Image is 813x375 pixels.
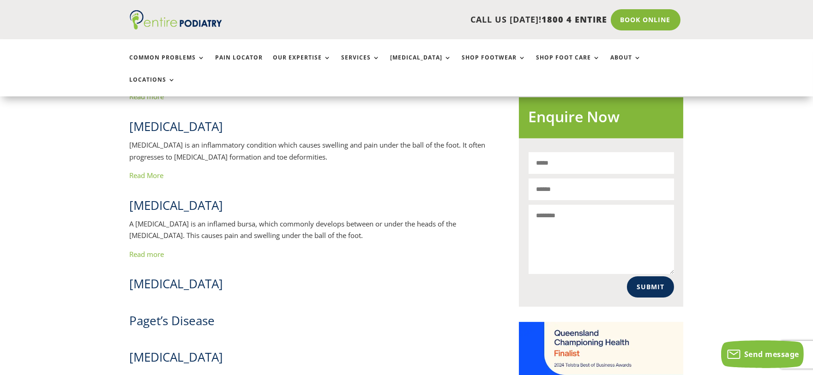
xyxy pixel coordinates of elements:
a: Shop Foot Care [536,54,601,74]
a: Book Online [611,9,681,30]
a: [MEDICAL_DATA] [391,54,452,74]
span: [MEDICAL_DATA] [130,197,223,214]
a: Locations [130,77,176,96]
a: Services [342,54,380,74]
p: CALL US [DATE]! [258,14,608,26]
button: Submit [627,276,674,298]
a: Our Expertise [273,54,331,74]
a: Common Problems [130,54,205,74]
a: Entire Podiatry [130,22,222,31]
span: Paget’s Disease [130,312,215,329]
span: [MEDICAL_DATA] is an inflammatory condition which causes swelling and pain under the ball of the ... [130,140,486,161]
a: Shop Footwear [462,54,526,74]
span: [MEDICAL_DATA] [130,118,223,135]
a: Read more [130,250,164,259]
img: logo (1) [130,10,222,30]
a: About [611,54,642,74]
h2: Enquire Now [528,107,674,132]
span: Send message [744,349,799,359]
span: [MEDICAL_DATA] [130,349,223,365]
a: Read More [130,171,164,180]
span: A [MEDICAL_DATA] is an inflamed bursa, which commonly develops between or under the heads of the ... [130,219,457,240]
span: 1800 4 ENTIRE [542,14,608,25]
button: Send message [721,340,804,368]
h2: [MEDICAL_DATA] [130,275,489,297]
a: Read more [130,92,164,101]
a: Pain Locator [216,54,263,74]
